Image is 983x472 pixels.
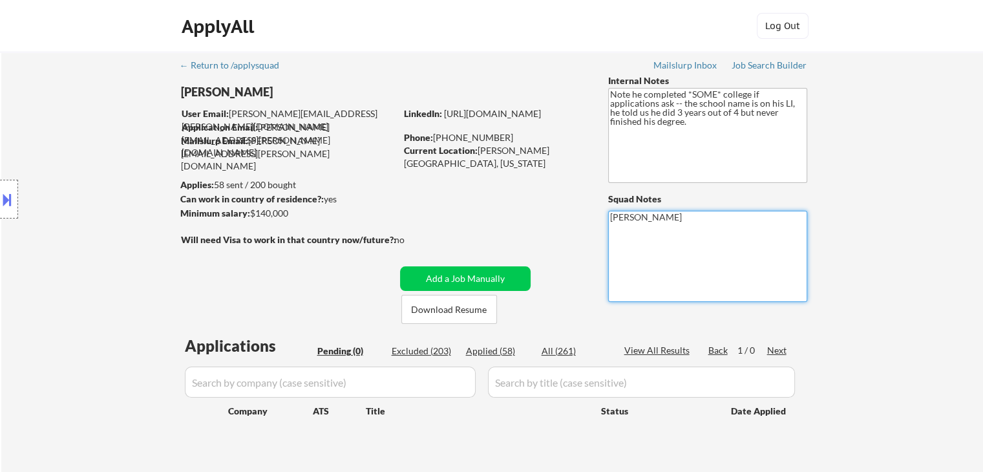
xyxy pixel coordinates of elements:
[394,233,431,246] div: no
[181,234,396,245] strong: Will need Visa to work in that country now/future?:
[404,131,587,144] div: [PHONE_NUMBER]
[180,61,291,70] div: ← Return to /applysquad
[624,344,693,357] div: View All Results
[608,193,807,206] div: Squad Notes
[181,84,447,100] div: [PERSON_NAME]
[181,134,396,173] div: [PERSON_NAME][EMAIL_ADDRESS][PERSON_NAME][DOMAIN_NAME]
[404,108,442,119] strong: LinkedIn:
[608,74,807,87] div: Internal Notes
[182,107,396,133] div: [PERSON_NAME][EMAIL_ADDRESS][PERSON_NAME][DOMAIN_NAME]
[732,60,807,73] a: Job Search Builder
[767,344,788,357] div: Next
[180,60,291,73] a: ← Return to /applysquad
[313,405,366,418] div: ATS
[401,295,497,324] button: Download Resume
[185,338,313,354] div: Applications
[182,121,396,159] div: [PERSON_NAME][EMAIL_ADDRESS][PERSON_NAME][DOMAIN_NAME]
[180,193,392,206] div: yes
[542,345,606,358] div: All (261)
[601,399,712,422] div: Status
[404,145,478,156] strong: Current Location:
[317,345,382,358] div: Pending (0)
[737,344,767,357] div: 1 / 0
[228,405,313,418] div: Company
[366,405,589,418] div: Title
[392,345,456,358] div: Excluded (203)
[466,345,531,358] div: Applied (58)
[731,405,788,418] div: Date Applied
[653,61,718,70] div: Mailslurp Inbox
[444,108,541,119] a: [URL][DOMAIN_NAME]
[180,178,396,191] div: 58 sent / 200 bought
[488,367,795,398] input: Search by title (case sensitive)
[732,61,807,70] div: Job Search Builder
[182,16,258,38] div: ApplyAll
[653,60,718,73] a: Mailslurp Inbox
[708,344,729,357] div: Back
[185,367,476,398] input: Search by company (case sensitive)
[400,266,531,291] button: Add a Job Manually
[180,207,396,220] div: $140,000
[180,193,324,204] strong: Can work in country of residence?:
[404,144,587,169] div: [PERSON_NAME][GEOGRAPHIC_DATA], [US_STATE]
[404,132,433,143] strong: Phone:
[757,13,809,39] button: Log Out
